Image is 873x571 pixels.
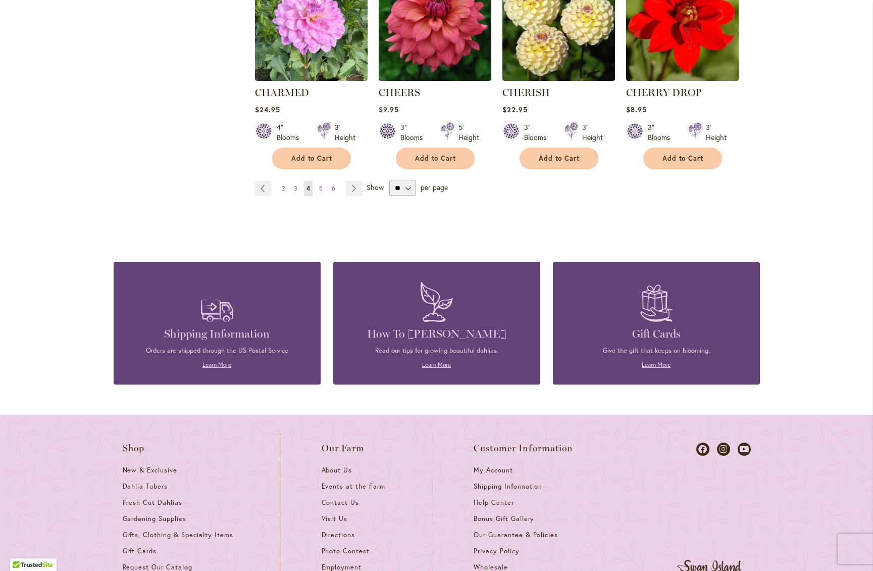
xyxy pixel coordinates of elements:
span: Gift Cards [123,547,157,555]
a: Learn More [422,361,451,368]
h4: Shipping Information [129,327,305,341]
span: Show [367,182,384,192]
div: 5' Height [458,122,479,142]
a: Learn More [642,361,671,368]
span: Our Farm [322,443,365,453]
span: Contact Us [322,498,360,507]
span: Add to Cart [291,154,333,163]
span: Add to Cart [539,154,580,163]
a: 3 [291,181,300,196]
a: 5 [317,181,325,196]
div: 3" Blooms [524,122,552,142]
a: 6 [329,181,338,196]
div: 3' Height [582,122,603,142]
div: 3" Blooms [648,122,676,142]
a: Dahlias on Youtube [738,443,751,456]
h4: Gift Cards [568,327,745,341]
span: $8.95 [626,105,647,114]
button: Add to Cart [520,148,598,169]
span: My Account [474,466,513,474]
button: Add to Cart [396,148,475,169]
span: About Us [322,466,352,474]
span: $9.95 [379,105,399,114]
a: CHERISH [502,73,615,83]
span: Dahlia Tubers [123,482,168,491]
span: Shop [123,443,145,453]
span: Gardening Supplies [123,514,186,523]
a: CHEERS [379,73,491,83]
span: 2 [282,184,285,192]
span: Fresh Cut Dahlias [123,498,183,507]
a: CHARMED [255,86,309,99]
span: Gifts, Clothing & Specialty Items [123,531,233,539]
span: per page [421,182,448,192]
span: Customer Information [474,443,574,453]
p: Give the gift that keeps on blooming. [568,346,745,355]
a: CHERRY DROP [626,86,701,99]
span: 4 [306,184,310,192]
span: $22.95 [502,105,528,114]
a: CHERISH [502,86,550,99]
span: Events at the Farm [322,482,385,491]
div: 3' Height [335,122,355,142]
a: Dahlias on Instagram [717,443,730,456]
span: Add to Cart [415,154,456,163]
a: CHERRY DROP [626,73,739,83]
h4: How To [PERSON_NAME] [348,327,525,341]
p: Orders are shipped through the US Postal Service [129,346,305,355]
span: Photo Contest [322,547,370,555]
span: Visit Us [322,514,348,523]
span: Add to Cart [662,154,704,163]
span: Our Guarantee & Policies [474,531,558,539]
span: $24.95 [255,105,280,114]
div: 3' Height [706,122,727,142]
p: Read our tips for growing beautiful dahlias. [348,346,525,355]
button: Add to Cart [272,148,351,169]
div: 4" Blooms [277,122,305,142]
button: Add to Cart [643,148,722,169]
a: Dahlias on Facebook [696,443,709,456]
span: Help Center [474,498,514,507]
span: Bonus Gift Gallery [474,514,534,523]
span: 6 [332,184,335,192]
span: 3 [294,184,297,192]
span: Shipping Information [474,482,542,491]
span: Privacy Policy [474,547,520,555]
span: Directions [322,531,355,539]
a: CHEERS [379,86,420,99]
a: 2 [279,181,287,196]
div: 3" Blooms [400,122,429,142]
a: Learn More [202,361,231,368]
span: 5 [319,184,323,192]
a: CHARMED [255,73,368,83]
iframe: Launch Accessibility Center [8,535,36,563]
span: New & Exclusive [123,466,178,474]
